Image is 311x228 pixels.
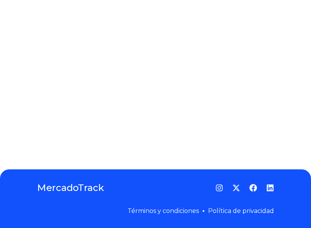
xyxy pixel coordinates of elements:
a: Facebook [249,184,257,192]
a: Twitter [232,184,240,192]
a: MercadoTrack [37,182,104,194]
a: Política de privacidad [208,207,274,214]
a: Términos y condiciones [128,207,199,214]
a: LinkedIn [266,184,274,192]
a: Instagram [215,184,223,192]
